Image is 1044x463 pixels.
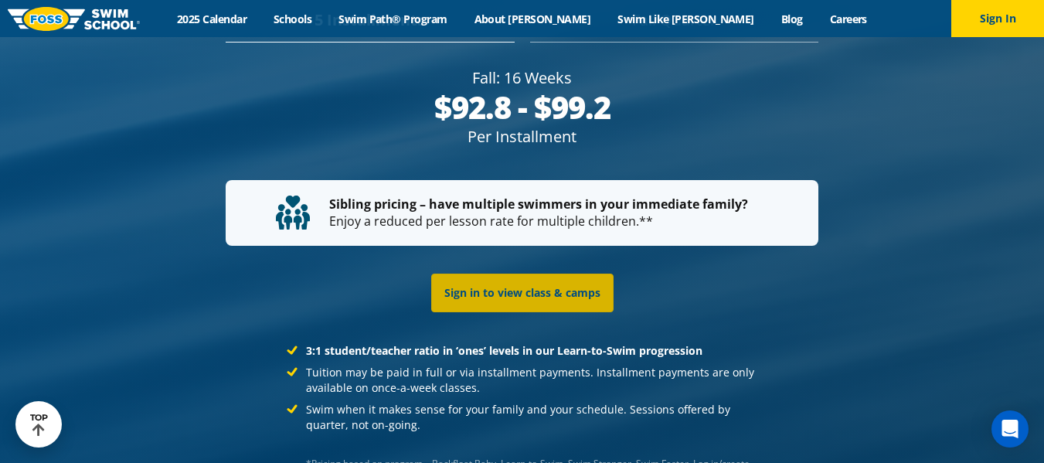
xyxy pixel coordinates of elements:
[325,12,461,26] a: Swim Path® Program
[30,413,48,437] div: TOP
[287,365,757,396] li: Tuition may be paid in full or via installment payments. Installment payments are only available ...
[287,402,757,433] li: Swim when it makes sense for your family and your schedule. Sessions offered by quarter, not on-g...
[260,12,325,26] a: Schools
[164,12,260,26] a: 2025 Calendar
[604,12,768,26] a: Swim Like [PERSON_NAME]
[329,196,748,213] strong: Sibling pricing – have multiple swimmers in your immediate family?
[8,7,140,31] img: FOSS Swim School Logo
[461,12,604,26] a: About [PERSON_NAME]
[226,67,818,89] div: Fall: 16 Weeks
[226,126,818,148] div: Per Installment
[226,89,818,126] div: $92.8 - $99.2
[276,196,310,230] img: tuition-family-children.svg
[276,196,768,230] p: Enjoy a reduced per lesson rate for multiple children.**
[306,343,702,358] strong: 3:1 student/teacher ratio in ‘ones’ levels in our Learn-to-Swim progression
[767,12,816,26] a: Blog
[431,274,614,312] a: Sign in to view class & camps
[991,410,1029,448] div: Open Intercom Messenger
[816,12,880,26] a: Careers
